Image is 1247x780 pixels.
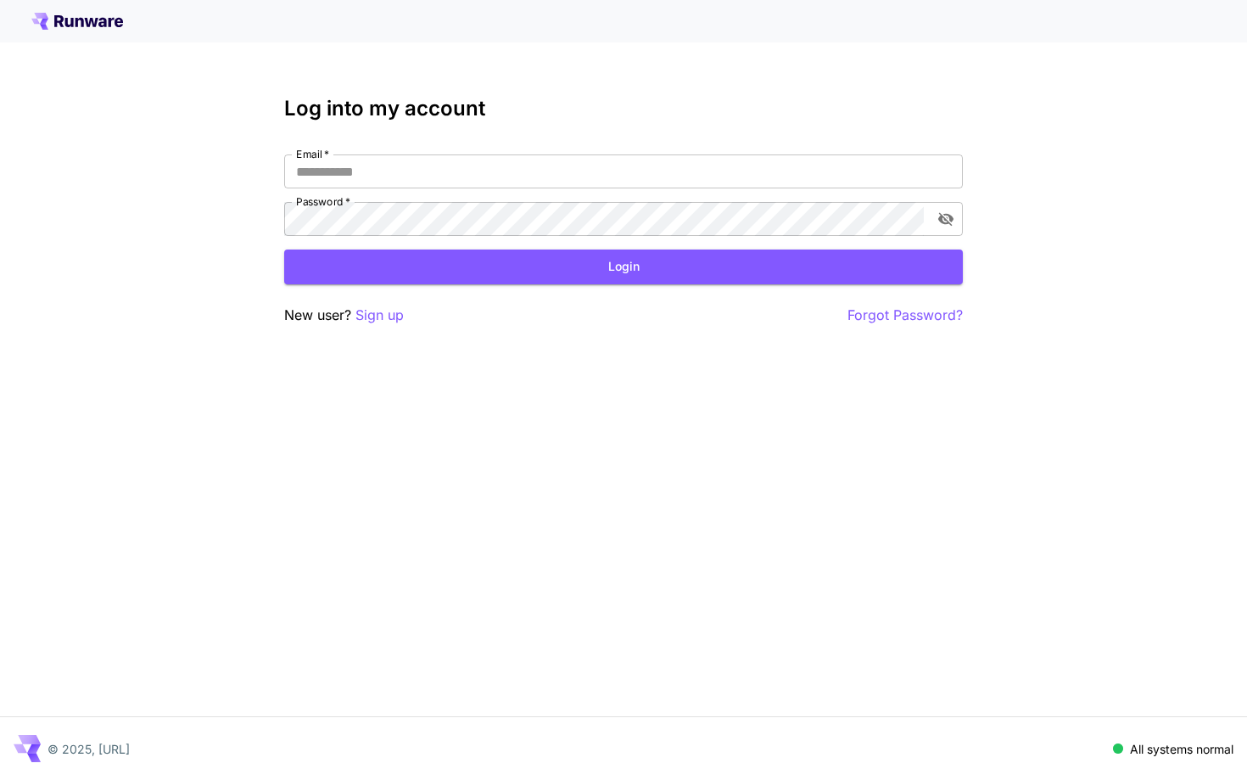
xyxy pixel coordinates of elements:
[931,204,961,234] button: toggle password visibility
[1130,740,1233,758] p: All systems normal
[284,305,404,326] p: New user?
[48,740,130,758] p: © 2025, [URL]
[284,97,963,121] h3: Log into my account
[355,305,404,326] button: Sign up
[296,147,329,161] label: Email
[284,250,963,284] button: Login
[847,305,963,326] button: Forgot Password?
[296,194,350,209] label: Password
